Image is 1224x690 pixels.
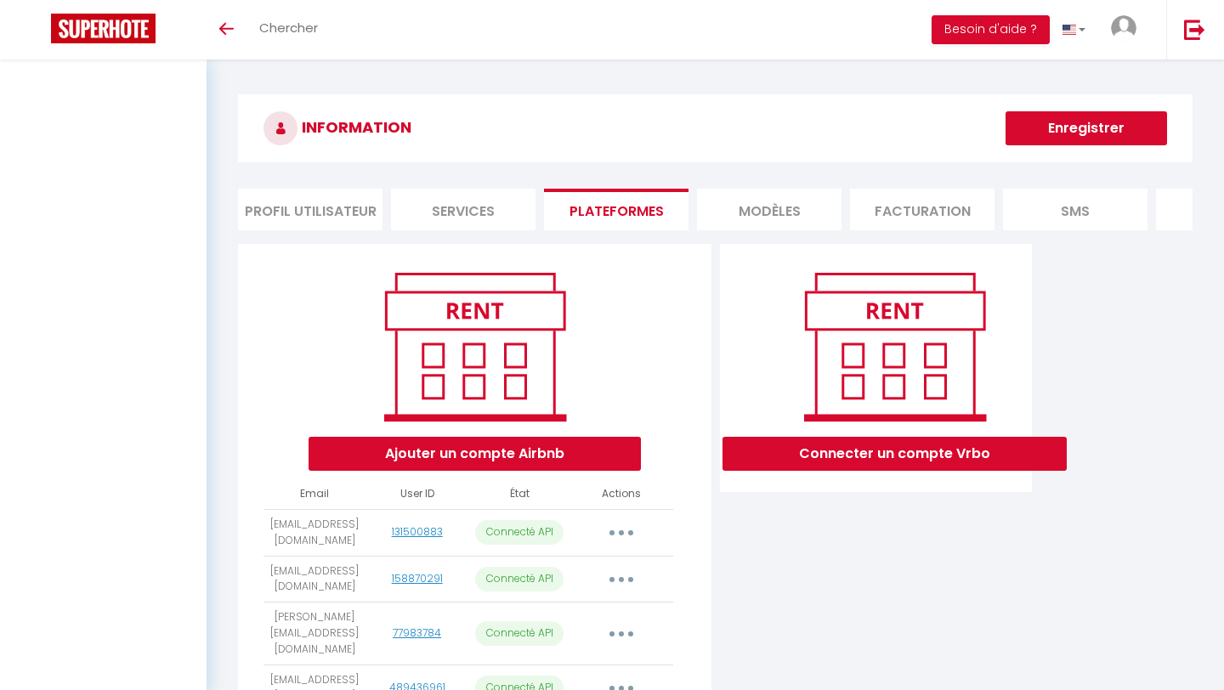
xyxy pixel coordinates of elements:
[475,621,564,646] p: Connecté API
[468,479,570,509] th: État
[722,437,1067,471] button: Connecter un compte Vrbo
[786,265,1003,428] img: rent.png
[365,479,467,509] th: User ID
[392,571,443,585] a: 158870291
[238,189,382,230] li: Profil Utilisateur
[1111,15,1136,41] img: ...
[1003,189,1147,230] li: SMS
[475,567,564,591] p: Connecté API
[259,19,318,37] span: Chercher
[850,189,994,230] li: Facturation
[263,602,365,665] td: [PERSON_NAME][EMAIL_ADDRESS][DOMAIN_NAME]
[366,265,583,428] img: rent.png
[392,524,443,539] a: 131500883
[51,14,156,43] img: Super Booking
[475,520,564,545] p: Connecté API
[263,509,365,556] td: [EMAIL_ADDRESS][DOMAIN_NAME]
[697,189,841,230] li: MODÈLES
[391,189,535,230] li: Services
[263,479,365,509] th: Email
[238,94,1193,162] h3: INFORMATION
[1006,111,1167,145] button: Enregistrer
[932,15,1050,44] button: Besoin d'aide ?
[1184,19,1205,40] img: logout
[393,625,441,640] a: 77983784
[570,479,672,509] th: Actions
[309,437,641,471] button: Ajouter un compte Airbnb
[544,189,688,230] li: Plateformes
[263,556,365,602] td: [EMAIL_ADDRESS][DOMAIN_NAME]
